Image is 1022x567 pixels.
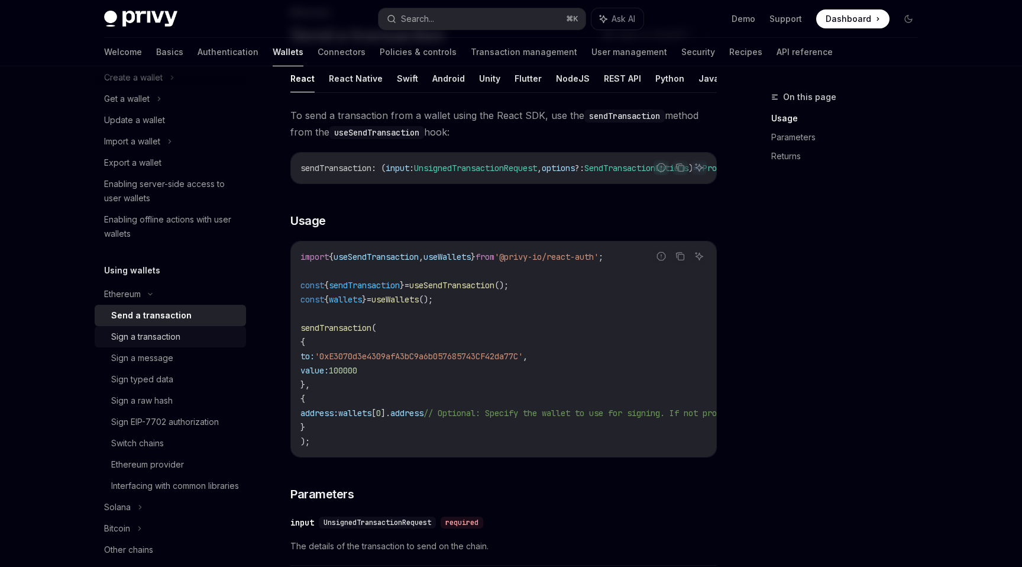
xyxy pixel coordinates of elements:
a: Demo [732,13,755,25]
div: required [441,517,483,529]
a: Update a wallet [95,109,246,131]
a: Basics [156,38,183,66]
a: Sign a message [95,347,246,369]
span: useWallets [423,252,471,262]
div: Switch chains [111,436,164,450]
button: NodeJS [556,65,590,92]
a: Sign typed data [95,369,246,390]
span: { [329,252,334,262]
span: = [405,280,409,291]
span: wallets [329,294,362,305]
button: Unity [479,65,500,92]
a: Dashboard [816,9,890,28]
span: const [300,294,324,305]
button: Ask AI [591,8,643,30]
span: address: [300,408,338,418]
div: Sign typed data [111,372,173,386]
div: Ethereum provider [111,458,184,472]
a: Transaction management [471,38,577,66]
span: Ask AI [612,13,635,25]
span: // Optional: Specify the wallet to use for signing. If not provided, the first wallet will be used. [423,408,892,418]
span: : [409,163,414,173]
span: Dashboard [826,13,871,25]
span: ?: [575,163,584,173]
button: Copy the contents from the code block [672,160,688,175]
a: Wallets [273,38,303,66]
span: from [476,252,494,262]
span: sendTransaction [300,323,371,333]
h5: Using wallets [104,263,160,278]
span: = [367,294,371,305]
div: Search... [401,12,434,26]
div: Ethereum [104,287,141,301]
span: ); [300,436,310,447]
button: Copy the contents from the code block [672,249,688,264]
code: sendTransaction [584,109,665,123]
div: Solana [104,500,131,514]
div: Bitcoin [104,521,130,536]
span: , [537,163,542,173]
span: ]. [381,408,390,418]
span: { [324,294,329,305]
span: : ( [371,163,386,173]
button: React [290,65,315,92]
a: Export a wallet [95,152,246,173]
button: Android [432,65,465,92]
span: UnsignedTransactionRequest [414,163,537,173]
a: Support [769,13,802,25]
span: } [400,280,405,291]
button: Flutter [515,65,542,92]
span: On this page [783,90,836,104]
div: Update a wallet [104,113,165,127]
a: Returns [771,147,927,166]
span: (); [494,280,509,291]
a: Connectors [318,38,366,66]
span: [ [371,408,376,418]
a: Sign a raw hash [95,390,246,411]
a: Enabling offline actions with user wallets [95,209,246,244]
a: Parameters [771,128,927,147]
div: input [290,517,314,529]
span: import [300,252,329,262]
button: Toggle dark mode [899,9,918,28]
span: useSendTransaction [334,252,419,262]
a: Switch chains [95,433,246,454]
span: The details of the transaction to send on the chain. [290,539,717,553]
span: (); [419,294,433,305]
button: Report incorrect code [654,249,669,264]
span: useSendTransaction [409,280,494,291]
span: ( [371,323,376,333]
span: to: [300,351,315,362]
span: sendTransaction [329,280,400,291]
button: Ask AI [691,249,707,264]
div: Sign a raw hash [111,394,173,408]
a: Sign a transaction [95,326,246,347]
div: Export a wallet [104,156,161,170]
div: Sign EIP-7702 authorization [111,415,219,429]
a: Security [681,38,715,66]
a: Recipes [729,38,762,66]
span: ; [599,252,603,262]
button: Ask AI [691,160,707,175]
span: } [300,422,305,433]
button: Search...⌘K [379,8,586,30]
span: useWallets [371,294,419,305]
span: ⌘ K [566,14,578,24]
span: input [386,163,409,173]
span: '@privy-io/react-auth' [494,252,599,262]
span: ) [688,163,693,173]
span: const [300,280,324,291]
span: { [300,337,305,347]
span: } [471,252,476,262]
span: }, [300,379,310,390]
span: { [300,394,305,404]
span: Parameters [290,486,354,502]
span: address [390,408,423,418]
div: Interfacing with common libraries [111,479,239,493]
a: Interfacing with common libraries [95,475,246,497]
span: wallets [338,408,371,418]
button: React Native [329,65,383,92]
div: Other chains [104,543,153,557]
a: API reference [777,38,833,66]
a: Authentication [198,38,258,66]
